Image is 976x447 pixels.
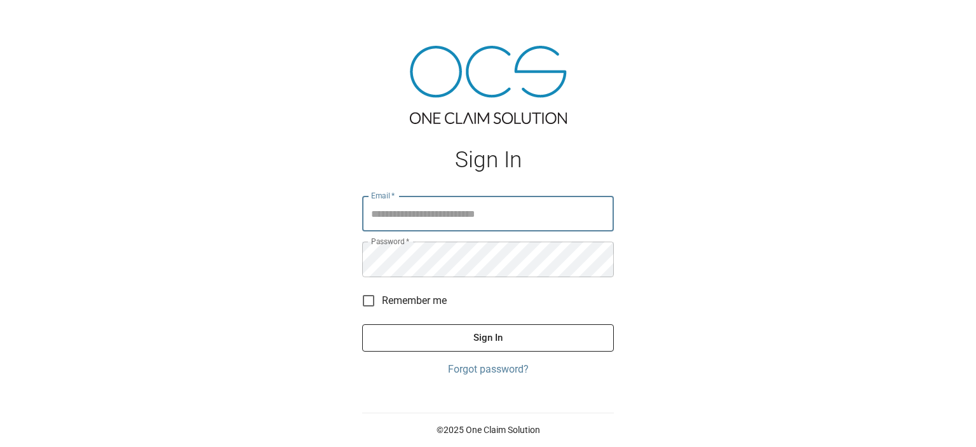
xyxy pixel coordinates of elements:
img: ocs-logo-white-transparent.png [15,8,66,33]
h1: Sign In [362,147,614,173]
p: © 2025 One Claim Solution [362,423,614,436]
label: Email [371,190,395,201]
img: ocs-logo-tra.png [410,46,567,124]
a: Forgot password? [362,362,614,377]
label: Password [371,236,409,247]
span: Remember me [382,293,447,308]
button: Sign In [362,324,614,351]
